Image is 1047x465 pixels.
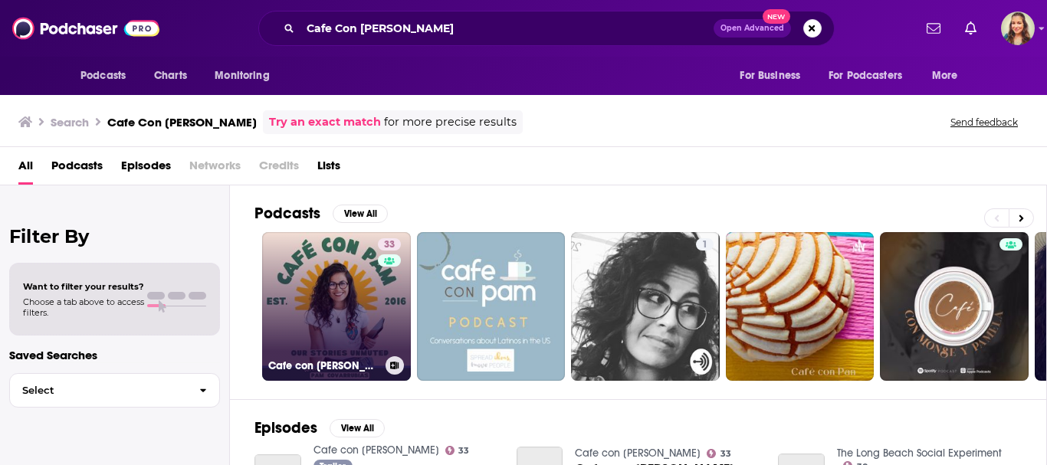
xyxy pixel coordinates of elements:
button: Send feedback [946,116,1022,129]
a: 33 [707,449,731,458]
span: Choose a tab above to access filters. [23,296,144,318]
span: for more precise results [384,113,517,131]
a: Show notifications dropdown [959,15,983,41]
h2: Episodes [254,418,317,437]
span: Networks [189,153,241,185]
button: open menu [729,61,819,90]
input: Search podcasts, credits, & more... [300,16,714,41]
a: 33Cafe con [PERSON_NAME] [262,232,411,381]
a: Episodes [121,153,171,185]
span: For Business [740,65,800,87]
a: Show notifications dropdown [921,15,947,41]
span: Credits [259,153,299,185]
span: Logged in as adriana.guzman [1001,11,1035,45]
span: Select [10,385,187,395]
a: 1 [696,238,714,251]
a: Try an exact match [269,113,381,131]
span: Monitoring [215,65,269,87]
div: Search podcasts, credits, & more... [258,11,835,46]
span: 33 [384,237,395,253]
a: EpisodesView All [254,418,385,437]
a: All [18,153,33,185]
img: User Profile [1001,11,1035,45]
a: Cafe con Pam [313,444,439,457]
span: 33 [458,447,469,454]
span: 1 [702,237,707,253]
span: Podcasts [80,65,126,87]
h3: Cafe con [PERSON_NAME] [268,359,379,372]
p: Saved Searches [9,348,220,362]
button: open menu [921,61,977,90]
button: open menu [819,61,924,90]
button: open menu [204,61,289,90]
button: View All [330,419,385,437]
a: The Long Beach Social Experiment [837,447,1002,460]
button: Select [9,373,220,408]
a: 1 [571,232,720,381]
h3: Cafe Con [PERSON_NAME] [107,115,257,129]
button: open menu [70,61,146,90]
span: 33 [720,450,731,457]
span: Open Advanced [720,25,784,32]
span: For Podcasters [829,65,902,87]
button: Show profile menu [1001,11,1035,45]
a: Lists [317,153,340,185]
a: PodcastsView All [254,204,388,223]
h3: Search [51,115,89,129]
h2: Filter By [9,225,220,247]
span: Want to filter your results? [23,281,144,292]
a: Cafe con Pam [575,447,701,460]
a: Charts [144,61,196,90]
a: 33 [378,238,401,251]
img: Podchaser - Follow, Share and Rate Podcasts [12,14,159,43]
a: Podcasts [51,153,103,185]
span: New [763,9,790,24]
span: Charts [154,65,187,87]
a: 33 [445,446,470,455]
h2: Podcasts [254,204,320,223]
span: More [932,65,958,87]
button: View All [333,205,388,223]
button: Open AdvancedNew [714,19,791,38]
